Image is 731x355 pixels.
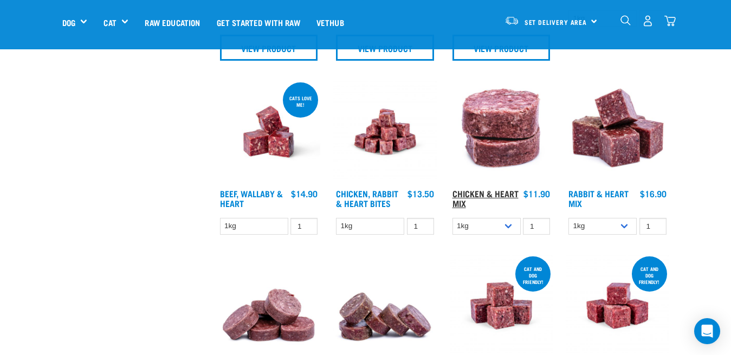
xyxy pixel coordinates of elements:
a: Get started with Raw [209,1,308,44]
img: van-moving.png [504,16,519,25]
input: 1 [523,218,550,235]
a: Chicken & Heart Mix [452,191,519,205]
a: Raw Education [137,1,208,44]
a: Chicken, Rabbit & Heart Bites [336,191,398,205]
div: Cat and dog friendly! [632,261,667,290]
img: 1087 Rabbit Heart Cubes 01 [566,80,669,184]
input: 1 [639,218,667,235]
input: 1 [290,218,318,235]
a: Dog [62,16,75,29]
img: Chicken Rabbit Heart 1609 [333,80,437,184]
img: Raw Essentials 2024 July2572 Beef Wallaby Heart [217,80,321,184]
a: Beef, Wallaby & Heart [220,191,283,205]
div: $13.50 [407,189,434,198]
img: user.png [642,15,654,27]
div: Cats love me! [283,90,318,113]
div: $14.90 [291,189,318,198]
span: Set Delivery Area [525,20,587,24]
div: cat and dog friendly! [515,261,551,290]
img: home-icon@2x.png [664,15,676,27]
img: Chicken and Heart Medallions [450,80,553,184]
div: $16.90 [640,189,667,198]
a: Rabbit & Heart Mix [568,191,629,205]
input: 1 [407,218,434,235]
div: $11.90 [523,189,550,198]
a: Cat [103,16,116,29]
div: Open Intercom Messenger [694,318,720,344]
img: home-icon-1@2x.png [620,15,631,25]
a: Vethub [308,1,352,44]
